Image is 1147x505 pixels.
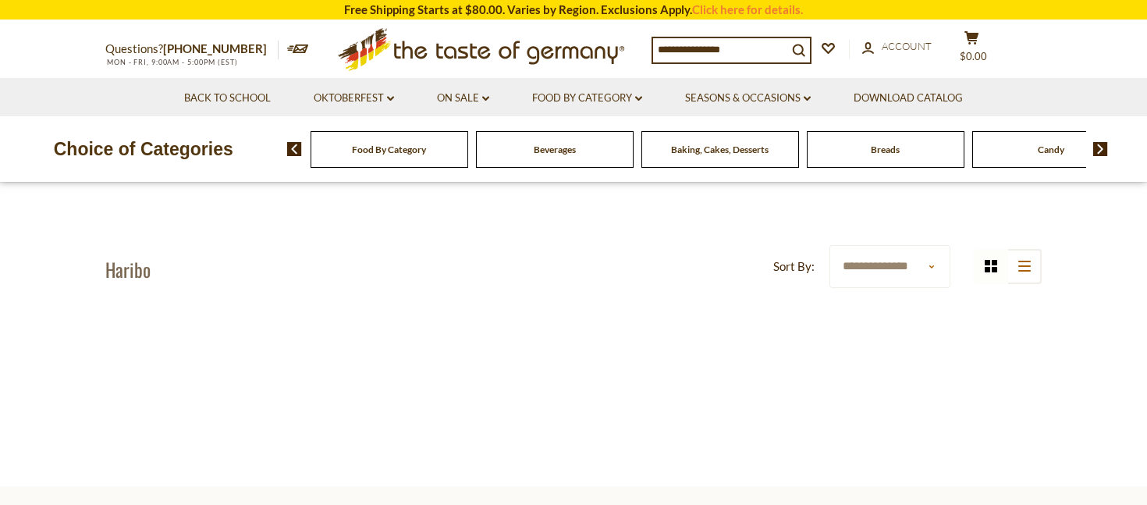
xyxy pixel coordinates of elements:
a: Seasons & Occasions [685,90,811,107]
span: $0.00 [960,50,987,62]
img: previous arrow [287,142,302,156]
a: Oktoberfest [314,90,394,107]
a: Download Catalog [854,90,963,107]
button: $0.00 [948,30,995,69]
a: Candy [1038,144,1064,155]
span: Account [882,40,932,52]
a: Account [862,38,932,55]
a: Click here for details. [692,2,803,16]
span: MON - FRI, 9:00AM - 5:00PM (EST) [105,58,238,66]
a: On Sale [437,90,489,107]
a: Baking, Cakes, Desserts [671,144,769,155]
a: Breads [871,144,900,155]
a: Beverages [534,144,576,155]
a: [PHONE_NUMBER] [163,41,267,55]
a: Food By Category [532,90,642,107]
h1: Haribo [105,258,151,281]
a: Back to School [184,90,271,107]
img: next arrow [1093,142,1108,156]
a: Food By Category [352,144,426,155]
p: Questions? [105,39,279,59]
label: Sort By: [773,257,815,276]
